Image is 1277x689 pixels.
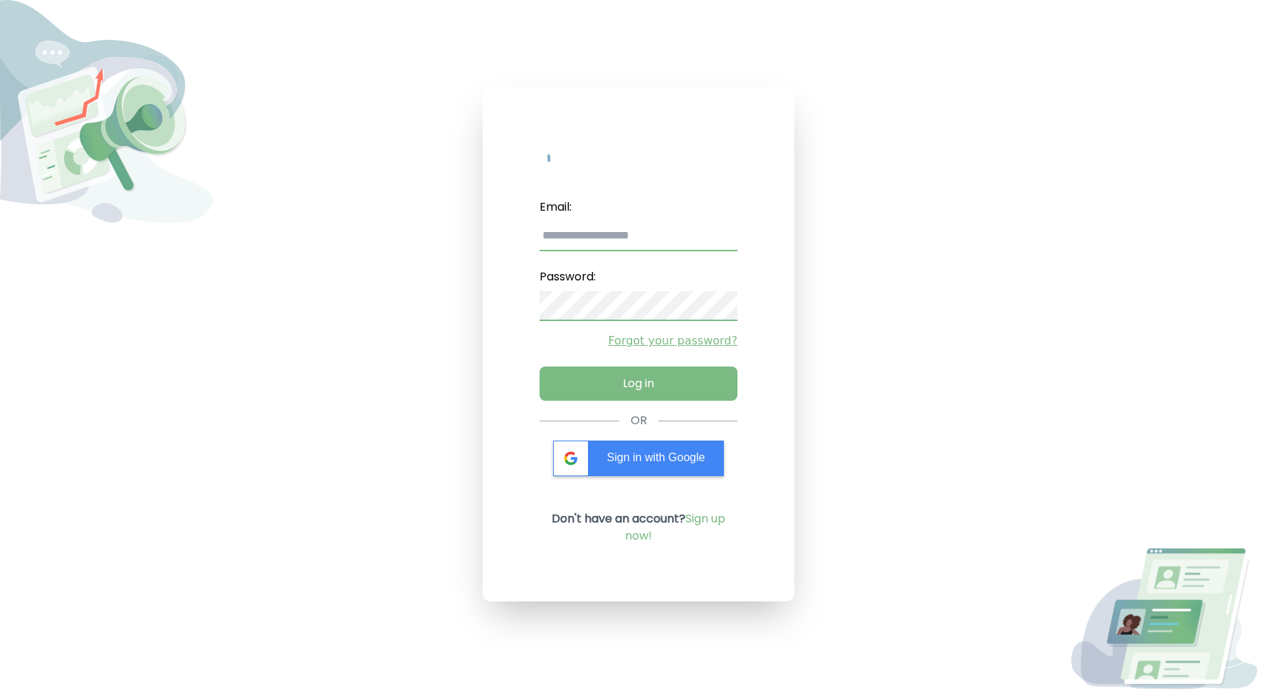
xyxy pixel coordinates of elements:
label: Email: [540,193,737,221]
div: Sign in with Google [553,441,724,476]
button: Log in [540,367,737,401]
p: Don't have an account? [540,510,737,545]
a: Sign up now! [625,510,725,544]
img: Login Image2 [1064,548,1277,689]
a: Forgot your password? [540,332,737,349]
img: My Influency [547,144,730,170]
div: OR [631,412,647,429]
label: Password: [540,263,737,291]
span: Sign in with Google [607,451,705,463]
